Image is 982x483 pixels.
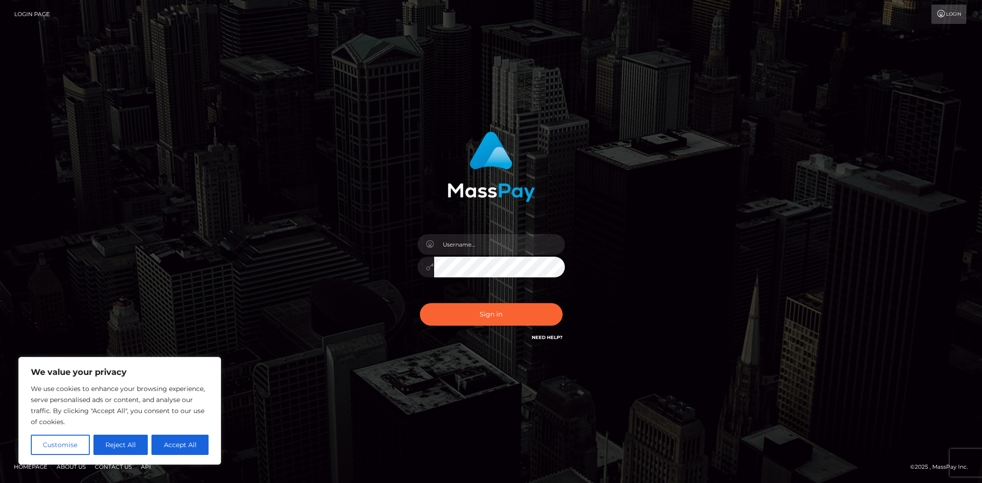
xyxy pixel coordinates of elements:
button: Accept All [151,435,209,455]
img: MassPay Login [447,132,535,202]
div: © 2025 , MassPay Inc. [910,462,975,472]
p: We value your privacy [31,367,209,378]
button: Sign in [420,303,563,326]
p: We use cookies to enhance your browsing experience, serve personalised ads or content, and analys... [31,383,209,427]
a: Login [931,5,966,24]
button: Customise [31,435,90,455]
a: Login Page [14,5,50,24]
a: API [137,460,155,474]
a: About Us [53,460,89,474]
div: We value your privacy [18,357,221,465]
a: Homepage [10,460,51,474]
a: Contact Us [91,460,135,474]
a: Need Help? [532,334,563,340]
input: Username... [434,234,565,255]
button: Reject All [93,435,148,455]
